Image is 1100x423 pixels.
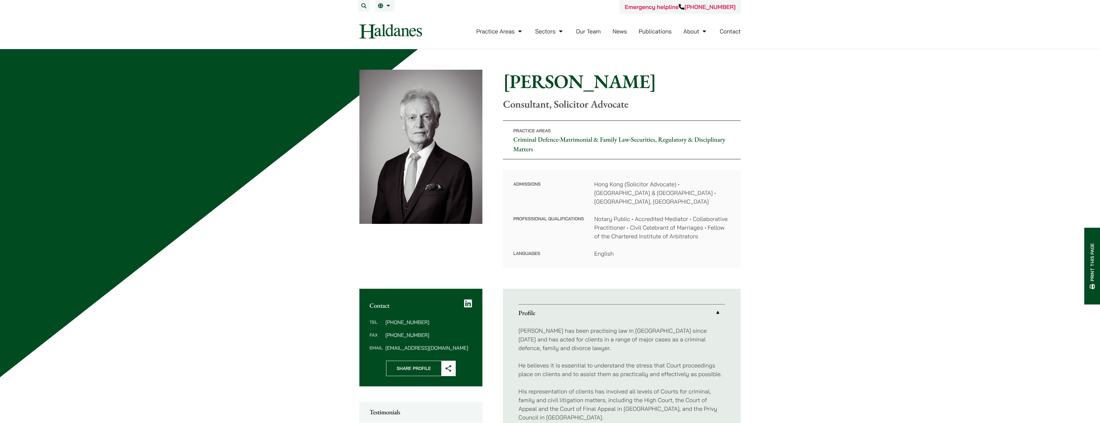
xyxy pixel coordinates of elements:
a: Criminal Defence [513,135,558,144]
p: Consultant, Solicitor Advocate [503,98,741,110]
dd: Hong Kong (Solicitor Advocate) • [GEOGRAPHIC_DATA] & [GEOGRAPHIC_DATA] • [GEOGRAPHIC_DATA], [GEOG... [594,180,730,206]
button: Share Profile [386,361,456,376]
dd: [PHONE_NUMBER] [385,332,472,338]
dt: Languages [513,249,584,258]
dd: Notary Public • Accredited Mediator • Collaborative Practitioner • Civil Celebrant of Marriages •... [594,215,730,241]
dt: Tel [370,320,383,332]
dd: [PHONE_NUMBER] [385,320,472,325]
p: • • [503,120,741,159]
span: Share Profile [386,361,441,376]
dd: [EMAIL_ADDRESS][DOMAIN_NAME] [385,345,472,350]
a: EN [378,3,392,8]
dt: Professional Qualifications [513,215,584,249]
a: Publications [639,28,672,35]
span: Practice Areas [513,128,551,134]
a: Practice Areas [476,28,524,35]
dt: Admissions [513,180,584,215]
a: Matrimonial & Family Law [560,135,629,144]
a: Contact [720,28,741,35]
p: He believes it is essential to understand the stress that Court proceedings place on clients and ... [518,361,725,378]
a: Sectors [535,28,564,35]
a: Emergency helpline[PHONE_NUMBER] [625,3,735,11]
a: Our Team [576,28,601,35]
dt: Fax [370,332,383,345]
a: LinkedIn [464,299,472,308]
dt: Email [370,345,383,350]
h1: [PERSON_NAME] [503,70,741,93]
a: News [612,28,627,35]
a: Profile [518,304,725,321]
p: [PERSON_NAME] has been practising law in [GEOGRAPHIC_DATA] since [DATE] and has acted for clients... [518,326,725,352]
h2: Contact [370,302,472,309]
p: His representation of clients has involved all levels of Courts for criminal, family and civil li... [518,387,725,422]
h2: Testimonials [370,408,472,416]
img: Logo of Haldanes [359,24,422,39]
a: About [683,28,708,35]
dd: English [594,249,730,258]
